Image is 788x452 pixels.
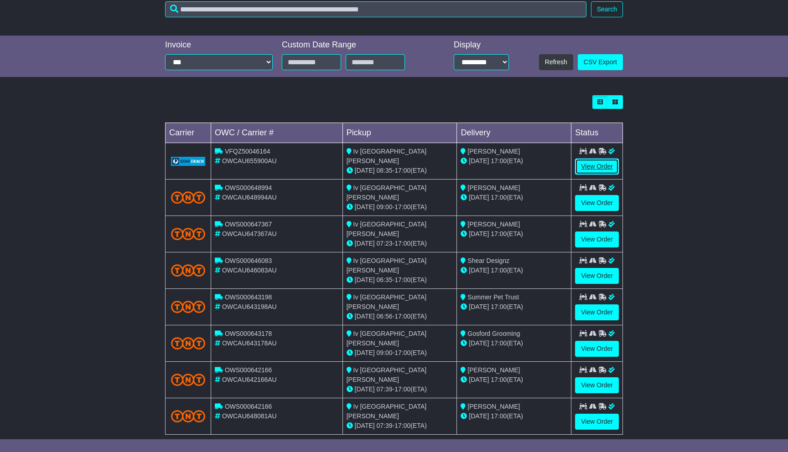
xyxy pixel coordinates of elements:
[575,341,619,357] a: View Order
[347,366,426,383] span: Iv [GEOGRAPHIC_DATA][PERSON_NAME]
[394,349,410,356] span: 17:00
[377,313,393,320] span: 06:56
[394,167,410,174] span: 17:00
[165,40,273,50] div: Invoice
[469,376,489,383] span: [DATE]
[171,228,205,240] img: TNT_Domestic.png
[225,330,272,337] span: OWS000643178
[347,312,453,321] div: - (ETA)
[171,410,205,422] img: TNT_Domestic.png
[461,193,567,202] div: (ETA)
[222,230,277,237] span: OWCAU647367AU
[575,414,619,430] a: View Order
[222,157,277,164] span: OWCAU655900AU
[347,257,426,274] span: Iv [GEOGRAPHIC_DATA][PERSON_NAME]
[211,123,343,143] td: OWC / Carrier #
[461,339,567,348] div: (ETA)
[355,385,375,393] span: [DATE]
[491,303,507,310] span: 17:00
[347,166,453,175] div: - (ETA)
[347,421,453,431] div: - (ETA)
[491,376,507,383] span: 17:00
[575,159,619,175] a: View Order
[575,377,619,393] a: View Order
[171,191,205,204] img: TNT_Domestic.png
[347,221,426,237] span: Iv [GEOGRAPHIC_DATA][PERSON_NAME]
[457,123,571,143] td: Delivery
[347,330,426,347] span: Iv [GEOGRAPHIC_DATA][PERSON_NAME]
[342,123,457,143] td: Pickup
[347,202,453,212] div: - (ETA)
[347,239,453,248] div: - (ETA)
[394,203,410,211] span: 17:00
[467,148,520,155] span: [PERSON_NAME]
[469,339,489,347] span: [DATE]
[166,123,211,143] td: Carrier
[575,304,619,320] a: View Order
[347,148,426,164] span: Iv [GEOGRAPHIC_DATA][PERSON_NAME]
[171,157,205,166] img: GetCarrierServiceLogo
[469,412,489,420] span: [DATE]
[469,230,489,237] span: [DATE]
[225,221,272,228] span: OWS000647367
[355,240,375,247] span: [DATE]
[225,148,270,155] span: VFQZ50046164
[461,375,567,385] div: (ETA)
[347,184,426,201] span: Iv [GEOGRAPHIC_DATA][PERSON_NAME]
[225,184,272,191] span: OWS000648994
[467,366,520,374] span: [PERSON_NAME]
[377,385,393,393] span: 07:39
[394,422,410,429] span: 17:00
[394,313,410,320] span: 17:00
[171,374,205,386] img: TNT_Domestic.png
[355,203,375,211] span: [DATE]
[575,231,619,247] a: View Order
[467,403,520,410] span: [PERSON_NAME]
[225,257,272,264] span: OWS000646083
[222,267,277,274] span: OWCAU646083AU
[461,266,567,275] div: (ETA)
[575,268,619,284] a: View Order
[467,293,519,301] span: Summer Pet Trust
[355,349,375,356] span: [DATE]
[467,330,520,337] span: Gosford Grooming
[491,412,507,420] span: 17:00
[171,301,205,313] img: TNT_Domestic.png
[467,221,520,228] span: [PERSON_NAME]
[355,276,375,283] span: [DATE]
[469,157,489,164] span: [DATE]
[394,240,410,247] span: 17:00
[578,54,623,70] a: CSV Export
[467,257,509,264] span: Shear Designz
[347,403,426,420] span: Iv [GEOGRAPHIC_DATA][PERSON_NAME]
[222,376,277,383] span: OWCAU642166AU
[377,349,393,356] span: 09:00
[225,403,272,410] span: OWS000642166
[222,412,277,420] span: OWCAU648081AU
[347,385,453,394] div: - (ETA)
[222,339,277,347] span: OWCAU643178AU
[491,339,507,347] span: 17:00
[491,157,507,164] span: 17:00
[355,313,375,320] span: [DATE]
[347,348,453,358] div: - (ETA)
[222,194,277,201] span: OWCAU648994AU
[225,293,272,301] span: OWS000643198
[282,40,428,50] div: Custom Date Range
[469,194,489,201] span: [DATE]
[377,203,393,211] span: 09:00
[171,264,205,277] img: TNT_Domestic.png
[355,167,375,174] span: [DATE]
[347,293,426,310] span: Iv [GEOGRAPHIC_DATA][PERSON_NAME]
[225,366,272,374] span: OWS000642166
[377,422,393,429] span: 07:39
[575,195,619,211] a: View Order
[491,267,507,274] span: 17:00
[461,411,567,421] div: (ETA)
[467,184,520,191] span: [PERSON_NAME]
[347,275,453,285] div: - (ETA)
[377,167,393,174] span: 08:35
[469,303,489,310] span: [DATE]
[394,385,410,393] span: 17:00
[222,303,277,310] span: OWCAU643198AU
